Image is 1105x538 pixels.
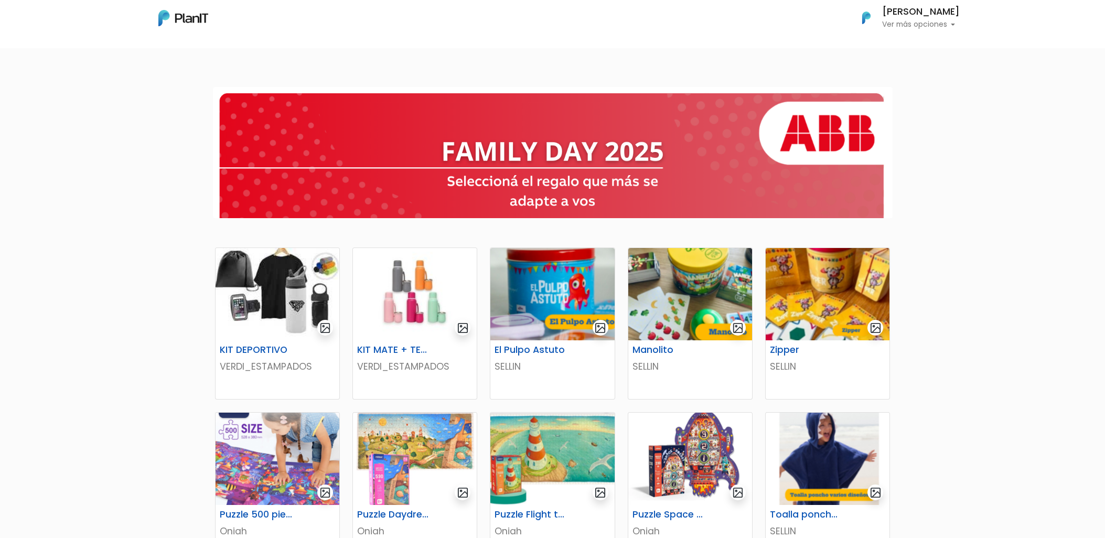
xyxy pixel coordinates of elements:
[770,524,885,538] p: SELLIN
[626,509,712,520] h6: Puzzle Space Rocket
[628,413,752,505] img: thumb_image__64_.png
[351,345,436,356] h6: KIT MATE + TERMO
[495,360,610,373] p: SELLIN
[213,345,299,356] h6: KIT DEPORTIVO
[353,248,477,340] img: thumb_2000___2000-Photoroom_-_2025-07-02T103351.963.jpg
[490,248,614,340] img: thumb_Captura_de_pantalla_2025-07-29_101456.png
[626,345,712,356] h6: Manolito
[765,248,890,400] a: gallery-light Zipper SELLIN
[732,322,744,334] img: gallery-light
[490,248,615,400] a: gallery-light El Pulpo Astuto SELLIN
[490,413,614,505] img: thumb_image__59_.png
[628,248,753,400] a: gallery-light Manolito SELLIN
[353,413,477,505] img: thumb_image__55_.png
[628,248,752,340] img: thumb_Captura_de_pantalla_2025-07-29_104833.png
[882,21,960,28] p: Ver más opciones
[351,509,436,520] h6: Puzzle Daydreamer
[882,7,960,17] h6: [PERSON_NAME]
[319,487,331,499] img: gallery-light
[594,322,606,334] img: gallery-light
[457,322,469,334] img: gallery-light
[849,4,960,31] button: PlanIt Logo [PERSON_NAME] Ver más opciones
[216,248,339,340] img: thumb_WhatsApp_Image_2025-05-26_at_09.52.07.jpeg
[632,360,748,373] p: SELLIN
[488,345,574,356] h6: El Pulpo Astuto
[220,524,335,538] p: Oniah
[216,413,339,505] img: thumb_image__53_.png
[158,10,208,26] img: PlanIt Logo
[215,248,340,400] a: gallery-light KIT DEPORTIVO VERDI_ESTAMPADOS
[495,524,610,538] p: Oniah
[764,509,849,520] h6: Toalla poncho varios diseños
[594,487,606,499] img: gallery-light
[870,322,882,334] img: gallery-light
[766,413,889,505] img: thumb_Captura_de_pantalla_2025-08-04_104830.png
[488,509,574,520] h6: Puzzle Flight to the horizon
[770,360,885,373] p: SELLIN
[855,6,878,29] img: PlanIt Logo
[457,487,469,499] img: gallery-light
[732,487,744,499] img: gallery-light
[220,360,335,373] p: VERDI_ESTAMPADOS
[352,248,477,400] a: gallery-light KIT MATE + TERMO VERDI_ESTAMPADOS
[764,345,849,356] h6: Zipper
[766,248,889,340] img: thumb_Captura_de_pantalla_2025-07-29_105257.png
[357,360,473,373] p: VERDI_ESTAMPADOS
[870,487,882,499] img: gallery-light
[213,509,299,520] h6: Puzzle 500 piezas
[357,524,473,538] p: Oniah
[632,524,748,538] p: Oniah
[319,322,331,334] img: gallery-light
